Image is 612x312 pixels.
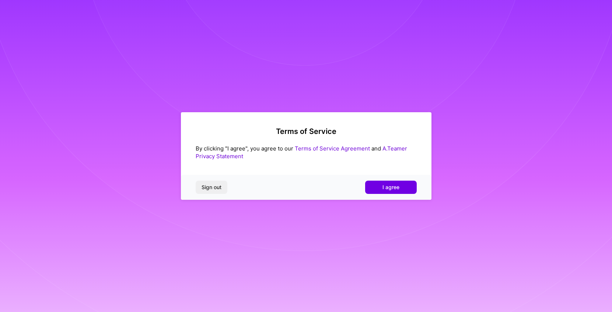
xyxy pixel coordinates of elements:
[365,181,417,194] button: I agree
[382,184,399,191] span: I agree
[196,181,227,194] button: Sign out
[196,127,417,136] h2: Terms of Service
[202,184,221,191] span: Sign out
[295,145,370,152] a: Terms of Service Agreement
[196,145,417,160] div: By clicking "I agree", you agree to our and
